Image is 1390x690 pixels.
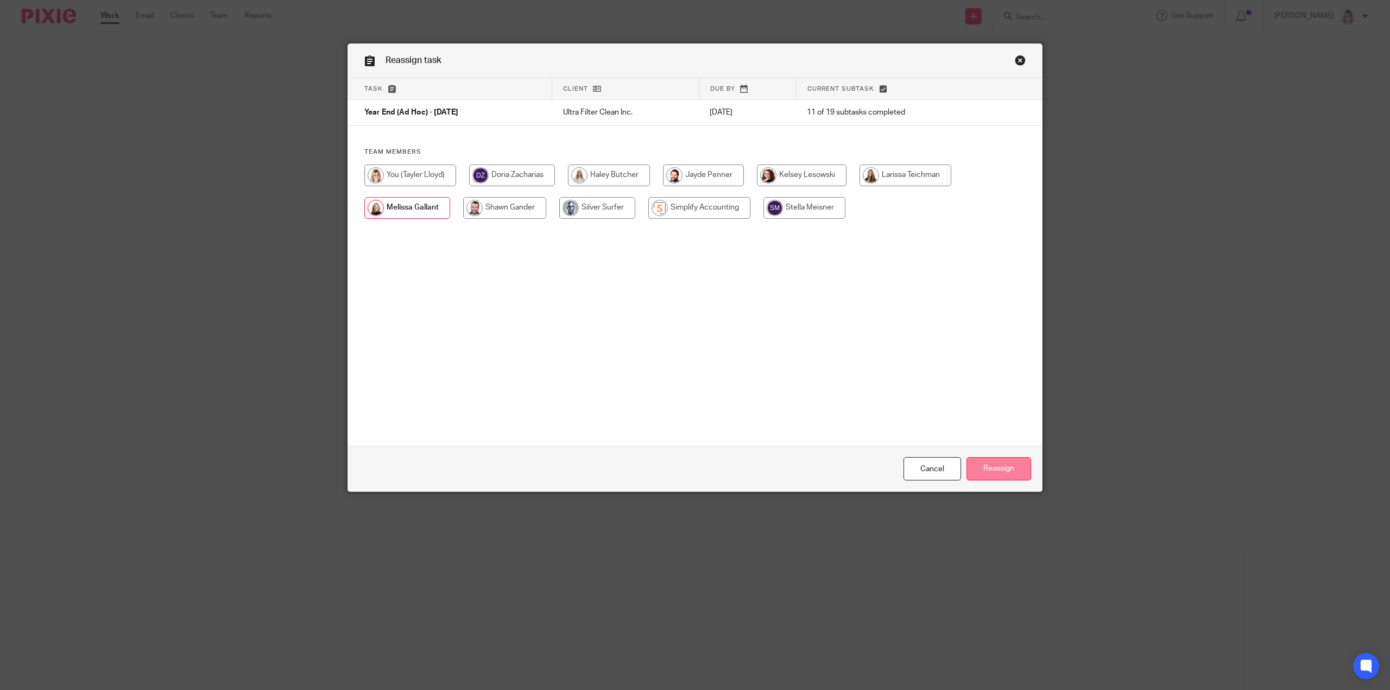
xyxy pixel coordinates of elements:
span: Task [364,86,383,92]
h4: Team members [364,148,1026,156]
a: Close this dialog window [1015,55,1026,69]
span: Year End (Ad Hoc) - [DATE] [364,109,458,117]
span: Client [563,86,588,92]
a: Close this dialog window [903,457,961,480]
p: [DATE] [710,107,785,118]
span: Reassign task [386,56,441,65]
input: Reassign [966,457,1031,480]
td: 11 of 19 subtasks completed [796,100,989,126]
span: Current subtask [807,86,874,92]
span: Due by [710,86,735,92]
p: Ultra Filter Clean Inc. [563,107,688,118]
